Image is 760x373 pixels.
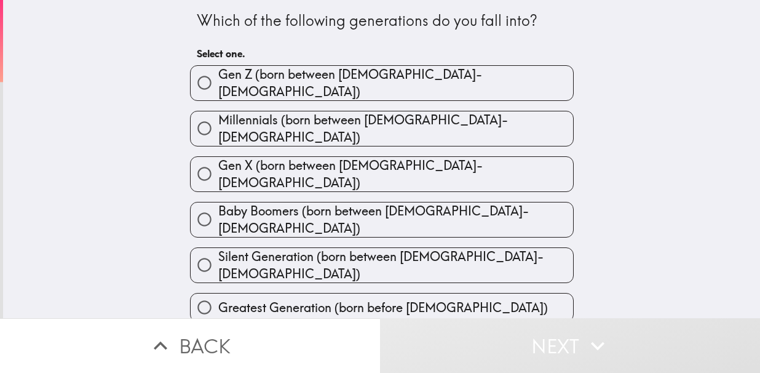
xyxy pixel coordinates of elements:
[197,10,567,31] div: Which of the following generations do you fall into?
[191,66,573,100] button: Gen Z (born between [DEMOGRAPHIC_DATA]-[DEMOGRAPHIC_DATA])
[191,111,573,146] button: Millennials (born between [DEMOGRAPHIC_DATA]-[DEMOGRAPHIC_DATA])
[218,157,573,191] span: Gen X (born between [DEMOGRAPHIC_DATA]-[DEMOGRAPHIC_DATA])
[191,203,573,237] button: Baby Boomers (born between [DEMOGRAPHIC_DATA]-[DEMOGRAPHIC_DATA])
[218,66,573,100] span: Gen Z (born between [DEMOGRAPHIC_DATA]-[DEMOGRAPHIC_DATA])
[218,248,573,283] span: Silent Generation (born between [DEMOGRAPHIC_DATA]-[DEMOGRAPHIC_DATA])
[380,318,760,373] button: Next
[218,111,573,146] span: Millennials (born between [DEMOGRAPHIC_DATA]-[DEMOGRAPHIC_DATA])
[191,294,573,321] button: Greatest Generation (born before [DEMOGRAPHIC_DATA])
[218,299,548,316] span: Greatest Generation (born before [DEMOGRAPHIC_DATA])
[191,157,573,191] button: Gen X (born between [DEMOGRAPHIC_DATA]-[DEMOGRAPHIC_DATA])
[197,47,567,60] h6: Select one.
[218,203,573,237] span: Baby Boomers (born between [DEMOGRAPHIC_DATA]-[DEMOGRAPHIC_DATA])
[191,248,573,283] button: Silent Generation (born between [DEMOGRAPHIC_DATA]-[DEMOGRAPHIC_DATA])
